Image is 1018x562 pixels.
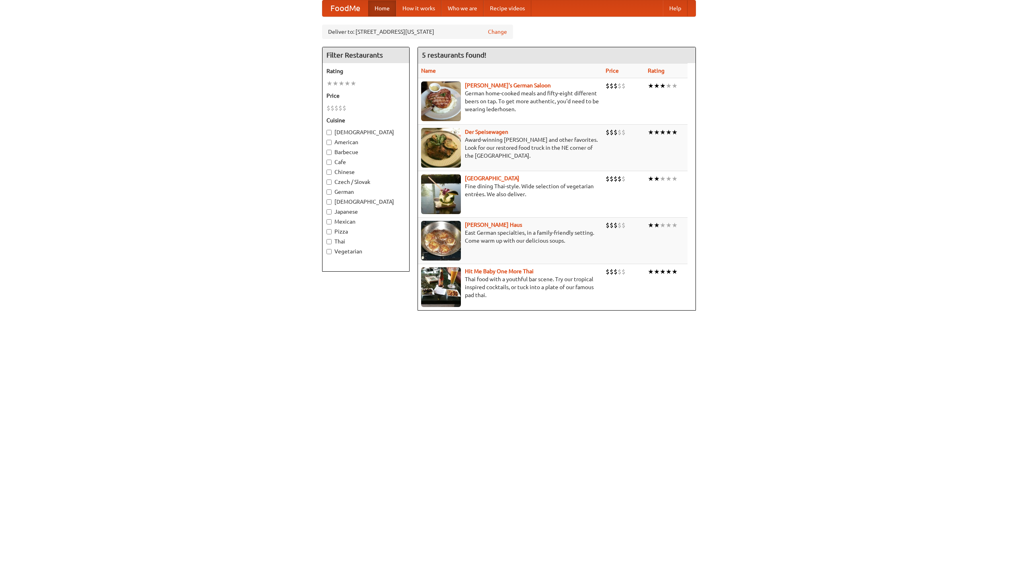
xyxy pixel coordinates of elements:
div: Deliver to: [STREET_ADDRESS][US_STATE] [322,25,513,39]
li: $ [622,267,626,276]
li: $ [606,174,610,183]
li: $ [606,128,610,137]
li: ★ [666,81,672,90]
li: $ [610,267,614,276]
li: ★ [654,128,660,137]
li: ★ [660,81,666,90]
li: $ [622,174,626,183]
a: Recipe videos [484,0,531,16]
li: $ [622,128,626,137]
input: Barbecue [326,150,332,155]
li: ★ [654,267,660,276]
li: $ [338,104,342,112]
li: $ [614,174,618,183]
h5: Price [326,92,405,100]
p: Thai food with a youthful bar scene. Try our tropical inspired cocktails, or tuck into a plate of... [421,275,599,299]
li: ★ [660,128,666,137]
a: Home [368,0,396,16]
li: ★ [654,221,660,230]
input: Vegetarian [326,249,332,254]
li: ★ [332,79,338,88]
input: Cafe [326,160,332,165]
li: $ [610,174,614,183]
a: Change [488,28,507,36]
label: Barbecue [326,148,405,156]
li: $ [618,81,622,90]
input: Mexican [326,219,332,224]
p: Award-winning [PERSON_NAME] and other favorites. Look for our restored food truck in the NE corne... [421,136,599,160]
li: $ [618,128,622,137]
li: $ [614,267,618,276]
li: ★ [648,221,654,230]
li: $ [618,267,622,276]
li: ★ [660,221,666,230]
li: $ [342,104,346,112]
li: $ [610,128,614,137]
li: ★ [672,221,678,230]
li: $ [614,81,618,90]
input: German [326,189,332,195]
li: ★ [666,221,672,230]
label: Vegetarian [326,247,405,255]
li: $ [618,174,622,183]
h5: Cuisine [326,116,405,124]
li: ★ [648,174,654,183]
img: satay.jpg [421,174,461,214]
li: $ [326,104,330,112]
li: ★ [672,174,678,183]
a: How it works [396,0,441,16]
li: ★ [660,174,666,183]
li: ★ [672,267,678,276]
li: ★ [660,267,666,276]
input: Pizza [326,229,332,234]
li: $ [614,221,618,230]
a: Who we are [441,0,484,16]
li: ★ [648,81,654,90]
a: Der Speisewagen [465,129,508,135]
input: Chinese [326,170,332,175]
li: ★ [338,79,344,88]
a: [PERSON_NAME] Haus [465,222,522,228]
li: ★ [672,128,678,137]
li: ★ [326,79,332,88]
li: $ [614,128,618,137]
a: Help [663,0,688,16]
li: ★ [344,79,350,88]
li: ★ [648,128,654,137]
li: $ [622,221,626,230]
img: speisewagen.jpg [421,128,461,168]
img: kohlhaus.jpg [421,221,461,261]
li: ★ [648,267,654,276]
li: $ [606,221,610,230]
li: ★ [350,79,356,88]
a: Rating [648,68,664,74]
a: Hit Me Baby One More Thai [465,268,534,274]
ng-pluralize: 5 restaurants found! [422,51,486,59]
img: babythai.jpg [421,267,461,307]
li: $ [622,81,626,90]
li: $ [618,221,622,230]
li: $ [330,104,334,112]
input: [DEMOGRAPHIC_DATA] [326,199,332,205]
li: ★ [666,128,672,137]
a: FoodMe [322,0,368,16]
label: Thai [326,238,405,245]
a: [GEOGRAPHIC_DATA] [465,175,519,182]
li: $ [606,81,610,90]
li: $ [334,104,338,112]
p: Fine dining Thai-style. Wide selection of vegetarian entrées. We also deliver. [421,182,599,198]
label: Japanese [326,208,405,216]
li: $ [606,267,610,276]
label: American [326,138,405,146]
a: [PERSON_NAME]'s German Saloon [465,82,551,89]
input: Thai [326,239,332,244]
p: East German specialties, in a family-friendly setting. Come warm up with our delicious soups. [421,229,599,245]
h4: Filter Restaurants [322,47,409,63]
li: ★ [666,267,672,276]
p: German home-cooked meals and fifty-eight different beers on tap. To get more authentic, you'd nee... [421,89,599,113]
